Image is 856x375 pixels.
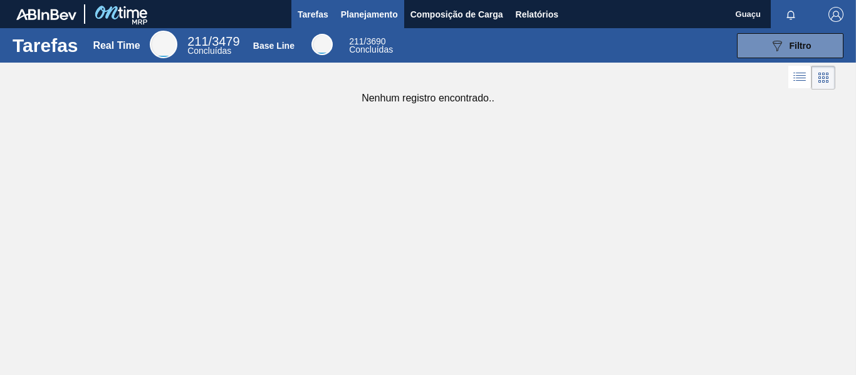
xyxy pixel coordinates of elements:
[516,7,558,22] span: Relatórios
[410,7,503,22] span: Composição de Carga
[187,36,239,55] div: Real Time
[187,34,208,48] span: 211
[737,33,843,58] button: Filtro
[828,7,843,22] img: Logout
[16,9,76,20] img: TNhmsLtSVTkK8tSr43FrP2fwEKptu5GPRR3wAAAABJRU5ErkJggg==
[298,7,328,22] span: Tarefas
[93,40,140,51] div: Real Time
[812,66,835,90] div: Visão em Cards
[790,41,812,51] span: Filtro
[311,34,333,55] div: Base Line
[771,6,811,23] button: Notificações
[187,46,231,56] span: Concluídas
[349,36,363,46] span: 211
[349,44,393,54] span: Concluídas
[13,38,78,53] h1: Tarefas
[349,36,385,46] span: / 3690
[187,34,239,48] span: / 3479
[349,38,393,54] div: Base Line
[788,66,812,90] div: Visão em Lista
[150,31,177,58] div: Real Time
[341,7,398,22] span: Planejamento
[253,41,295,51] div: Base Line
